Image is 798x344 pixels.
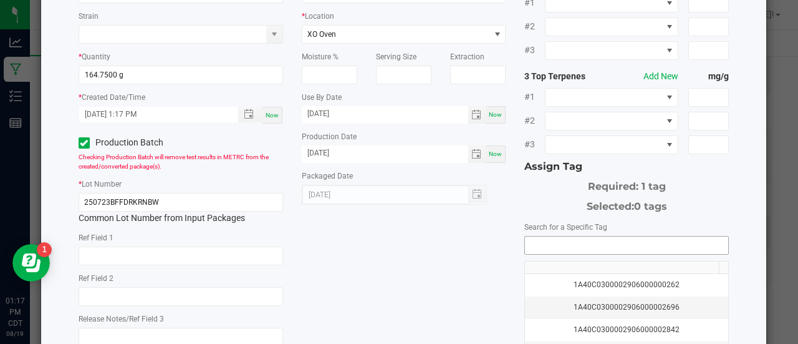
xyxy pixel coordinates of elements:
[238,107,262,122] span: Toggle popup
[79,313,164,325] label: Release Notes/Ref Field 3
[524,91,545,104] span: #1
[524,222,607,233] label: Search for a Specific Tag
[79,11,99,22] label: Strain
[524,194,729,214] div: Selected:
[266,112,279,119] span: Now
[545,88,678,107] span: NO DATA FOUND
[376,51,416,62] label: Serving Size
[79,107,225,122] input: Created Datetime
[524,114,545,127] span: #2
[450,51,484,62] label: Extraction
[12,244,50,282] iframe: Resource center
[532,302,721,313] div: 1A40C0300002906000002696
[524,138,545,151] span: #3
[532,279,721,291] div: 1A40C0300002906000000262
[302,131,357,142] label: Production Date
[37,242,52,257] iframe: Resource center unread badge
[524,44,545,57] span: #3
[302,145,468,161] input: Date
[532,324,721,336] div: 1A40C0300002906000002842
[305,11,334,22] label: Location
[643,70,678,83] button: Add New
[82,92,145,103] label: Created Date/Time
[545,135,678,154] span: NO DATA FOUND
[79,193,283,225] div: Common Lot Number from Input Packages
[302,106,468,122] input: Date
[302,170,353,182] label: Packaged Date
[524,174,729,194] div: Required: 1 tag
[525,237,728,254] input: NO DATA FOUND
[79,273,113,284] label: Ref Field 2
[524,20,545,33] span: #2
[634,200,667,212] span: 0 tags
[489,150,502,157] span: Now
[79,232,113,243] label: Ref Field 1
[307,30,336,39] span: XO Oven
[82,51,110,62] label: Quantity
[545,112,678,130] span: NO DATA FOUND
[79,136,171,149] label: Production Batch
[468,106,486,124] span: Toggle calendar
[79,154,269,170] span: Checking Production Batch will remove test results in METRC from the created/converted package(s).
[82,179,122,190] label: Lot Number
[524,159,729,174] div: Assign Tag
[302,51,339,62] label: Moisture %
[489,111,502,118] span: Now
[302,92,342,103] label: Use By Date
[468,145,486,163] span: Toggle calendar
[524,70,606,83] strong: 3 Top Terpenes
[688,70,729,83] strong: mg/g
